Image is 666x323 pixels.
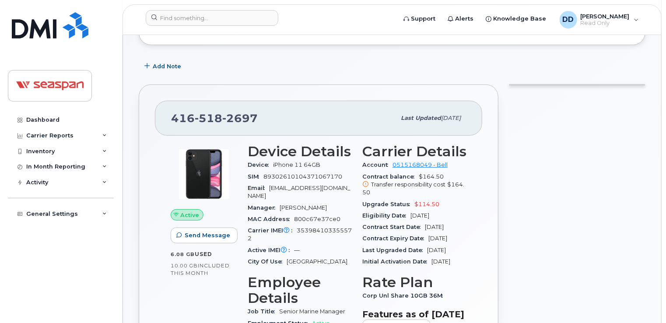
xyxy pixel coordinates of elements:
span: [DATE] [410,212,429,219]
span: Carrier IMEI [248,227,297,234]
span: [EMAIL_ADDRESS][DOMAIN_NAME] [248,185,350,199]
span: Manager [248,204,280,211]
span: DD [563,14,574,25]
span: Active IMEI [248,247,294,253]
span: 800c67e37ce0 [294,216,340,222]
a: Support [398,10,442,28]
span: $164.50 [362,173,466,197]
span: [DATE] [428,235,447,242]
a: Alerts [442,10,480,28]
span: Contract Start Date [362,224,425,230]
span: Contract balance [362,173,419,180]
button: Send Message [171,228,238,243]
h3: Rate Plan [362,274,466,290]
h3: Features as of [DATE] [362,309,466,319]
span: 10.00 GB [171,263,198,269]
span: Support [411,14,436,23]
span: [DATE] [425,224,444,230]
span: included this month [171,262,230,277]
span: Send Message [185,231,230,239]
a: 0515168049 - Bell [393,161,448,168]
span: [PERSON_NAME] [581,13,630,20]
span: [DATE] [427,247,446,253]
span: [DATE] [441,115,461,121]
h3: Carrier Details [362,144,466,159]
span: [DATE] [431,258,450,265]
span: 6.08 GB [171,251,195,257]
span: Last updated [401,115,441,121]
span: Read Only [581,20,630,27]
span: 353984103355572 [248,227,352,242]
span: Knowledge Base [494,14,547,23]
span: 89302610104371067170 [263,173,342,180]
span: Contract Expiry Date [362,235,428,242]
span: Senior Marine Manager [279,308,345,315]
span: Account [362,161,393,168]
span: Transfer responsibility cost [371,181,445,188]
button: Add Note [139,58,189,74]
span: Job Title [248,308,279,315]
span: 518 [195,112,222,125]
span: Alerts [456,14,474,23]
span: City Of Use [248,258,287,265]
span: Email [248,185,269,191]
span: MAC Address [248,216,294,222]
div: Dhruv Desai [554,11,645,28]
span: Corp Unl Share 10GB 36M [362,292,447,299]
img: iPhone_11.jpg [178,148,230,200]
span: Upgrade Status [362,201,414,207]
span: Add Note [153,62,181,70]
span: Initial Activation Date [362,258,431,265]
span: [PERSON_NAME] [280,204,327,211]
span: used [195,251,212,257]
span: Last Upgraded Date [362,247,427,253]
input: Find something... [146,10,278,26]
span: Active [181,211,200,219]
span: Device [248,161,273,168]
span: Eligibility Date [362,212,410,219]
h3: Device Details [248,144,352,159]
span: $114.50 [414,201,439,207]
span: iPhone 11 64GB [273,161,320,168]
span: 2697 [222,112,258,125]
a: Knowledge Base [480,10,553,28]
span: 416 [171,112,258,125]
span: [GEOGRAPHIC_DATA] [287,258,347,265]
span: — [294,247,300,253]
h3: Employee Details [248,274,352,306]
span: SIM [248,173,263,180]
